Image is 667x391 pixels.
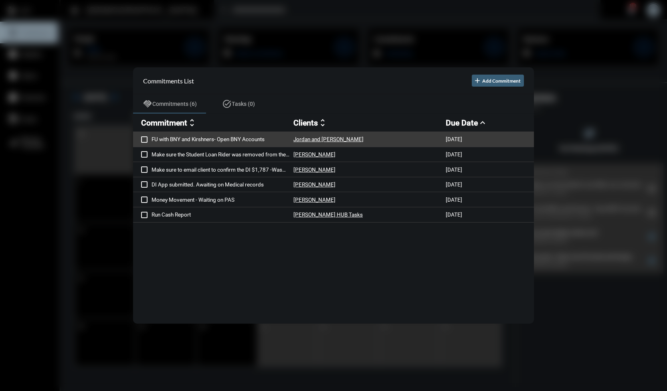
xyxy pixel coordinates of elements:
[293,211,363,218] p: [PERSON_NAME] HUB Tasks
[152,211,293,218] p: Run Cash Report
[293,151,336,158] p: [PERSON_NAME]
[473,77,481,85] mat-icon: add
[446,166,462,173] p: [DATE]
[446,151,462,158] p: [DATE]
[446,197,462,203] p: [DATE]
[472,75,524,87] button: Add Commitment
[222,99,232,109] mat-icon: task_alt
[318,118,327,128] mat-icon: unfold_more
[143,77,194,85] h2: Commitments List
[293,166,336,173] p: [PERSON_NAME]
[152,136,293,142] p: FU with BNY and Kirshners- Open BNY Accounts
[293,181,336,188] p: [PERSON_NAME]
[143,99,152,109] mat-icon: handshake
[152,151,293,158] p: Make sure the Student Loan Rider was removed from the policy - 3weeks [DATE] Call Guardian
[446,181,462,188] p: [DATE]
[152,197,293,203] p: Money Movement - Waiting on PAS
[478,118,487,128] mat-icon: expand_less
[446,118,478,128] h2: Due Date
[446,211,462,218] p: [DATE]
[152,181,293,188] p: DI App submitted. Awaiting on Medical records
[232,101,255,107] span: Tasks (0)
[152,101,197,107] span: Commitments (6)
[141,118,187,128] h2: Commitment
[152,166,293,173] p: Make sure to email client to confirm the DI $1,787 -Was received
[293,197,336,203] p: [PERSON_NAME]
[293,118,318,128] h2: Clients
[446,136,462,142] p: [DATE]
[187,118,197,128] mat-icon: unfold_more
[293,136,364,142] p: Jordan and [PERSON_NAME]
